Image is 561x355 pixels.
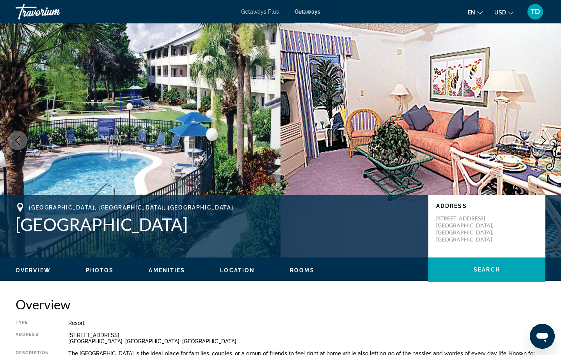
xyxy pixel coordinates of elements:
[525,4,545,20] button: User Menu
[436,215,499,243] p: [STREET_ADDRESS] [GEOGRAPHIC_DATA], [GEOGRAPHIC_DATA], [GEOGRAPHIC_DATA]
[16,332,49,344] div: Address
[68,332,545,344] div: [STREET_ADDRESS] [GEOGRAPHIC_DATA], [GEOGRAPHIC_DATA], [GEOGRAPHIC_DATA]
[530,324,555,349] iframe: Pulsante per aprire la finestra di messaggistica
[29,204,233,211] span: [GEOGRAPHIC_DATA], [GEOGRAPHIC_DATA], [GEOGRAPHIC_DATA]
[436,203,538,209] p: Address
[16,296,545,312] h2: Overview
[494,9,506,16] span: USD
[16,2,94,22] a: Travorium
[16,267,51,274] button: Overview
[468,7,483,18] button: Change language
[241,9,279,15] a: Getaways Plus
[428,257,545,282] button: Search
[295,9,320,15] a: Getaways
[68,320,545,326] div: Resort
[290,267,314,274] button: Rooms
[220,267,255,273] span: Location
[494,7,513,18] button: Change currency
[8,131,27,150] button: Previous image
[534,131,553,150] button: Next image
[531,8,540,16] span: TD
[86,267,114,274] button: Photos
[16,320,49,326] div: Type
[149,267,185,274] button: Amenities
[149,267,185,273] span: Amenities
[16,214,421,234] h1: [GEOGRAPHIC_DATA]
[468,9,475,16] span: en
[16,267,51,273] span: Overview
[220,267,255,274] button: Location
[290,267,314,273] span: Rooms
[474,266,500,273] span: Search
[86,267,114,273] span: Photos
